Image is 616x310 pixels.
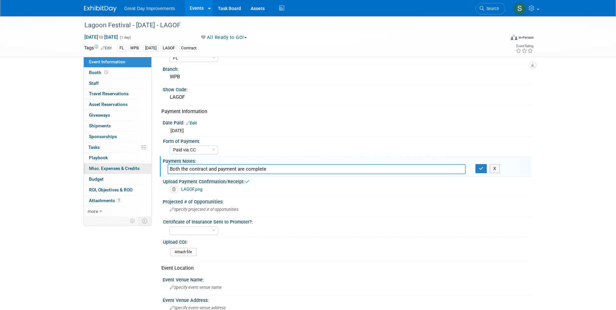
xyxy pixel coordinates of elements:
span: Booth not reserved yet [103,70,109,75]
span: Specify projected # of opportunities [170,207,238,212]
a: Booth [84,68,151,78]
button: X [490,164,500,173]
span: Travel Reservations [89,91,129,96]
div: Lagoon Festival - [DATE] - LAGOF [82,19,496,31]
button: All Ready to GO! [199,34,249,41]
span: Giveaways [89,112,110,118]
div: Form of Payment: [163,136,529,145]
div: Event Format [467,34,534,44]
a: Edit [101,46,112,50]
span: 1 [117,198,121,203]
div: Event Venue Name: [163,275,532,283]
div: WPB [168,72,527,82]
span: Attachments [89,198,121,203]
span: Event Information [89,59,125,64]
div: Event Location [161,265,527,272]
div: WPB [128,45,141,52]
span: more [88,209,98,214]
span: ROI, Objectives & ROO [89,187,132,192]
a: Search [475,3,505,14]
div: Payment Notes: [163,156,532,164]
div: Upload Payment Confirmation/Receipt: [163,177,529,185]
a: Sponsorships [84,132,151,142]
a: LAGOF.png [181,187,203,192]
span: [DATE] [170,128,184,133]
a: Edit [186,121,197,125]
span: Search [484,6,499,11]
a: Giveaways [84,110,151,121]
span: Budget [89,176,104,182]
span: Booth [89,70,109,75]
a: Shipments [84,121,151,131]
span: (1 day) [119,35,131,40]
span: Great Day Improvements [124,6,175,11]
div: In-Person [518,35,534,40]
div: Certificate of Insurance Sent to Promoter?: [163,217,529,225]
a: Playbook [84,153,151,163]
img: Format-Inperson.png [511,35,517,40]
a: Budget [84,174,151,185]
a: Tasks [84,142,151,153]
td: Tags [84,45,112,52]
div: LAGOF [161,45,177,52]
a: Event Information [84,57,151,67]
div: Event Venue Address: [163,295,532,304]
td: Toggle Event Tabs [138,217,151,225]
span: Specify event venue name [170,285,222,290]
a: Staff [84,78,151,89]
div: [DATE] [143,45,158,52]
img: Sha'Nautica Sales [514,2,526,15]
img: ExhibitDay [84,6,117,12]
div: LAGOF [168,92,527,102]
span: to [98,34,104,40]
div: Branch: [163,64,532,72]
span: Misc. Expenses & Credits [89,166,140,171]
span: Asset Reservations [89,102,128,107]
div: Contract [179,45,198,52]
div: Event Rating [516,45,533,48]
a: Misc. Expenses & Credits [84,163,151,174]
span: [DATE] [DATE] [84,34,118,40]
div: Show Code: [163,85,532,93]
a: Travel Reservations [84,89,151,99]
span: Shipments [89,123,111,128]
div: Projected # of Opportunities: [163,197,532,205]
span: Sponsorships [89,134,117,139]
span: Playbook [89,155,108,160]
a: Attachments1 [84,196,151,206]
td: Personalize Event Tab Strip [127,217,138,225]
span: Tasks [88,145,100,150]
a: Asset Reservations [84,99,151,110]
div: FL [118,45,126,52]
div: Date Paid: [163,118,532,126]
a: more [84,206,151,217]
span: Staff [89,81,99,86]
div: Upload COI: [163,237,529,245]
a: ROI, Objectives & ROO [84,185,151,195]
a: Delete attachment? [170,187,180,192]
div: Payment Information [161,108,527,115]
